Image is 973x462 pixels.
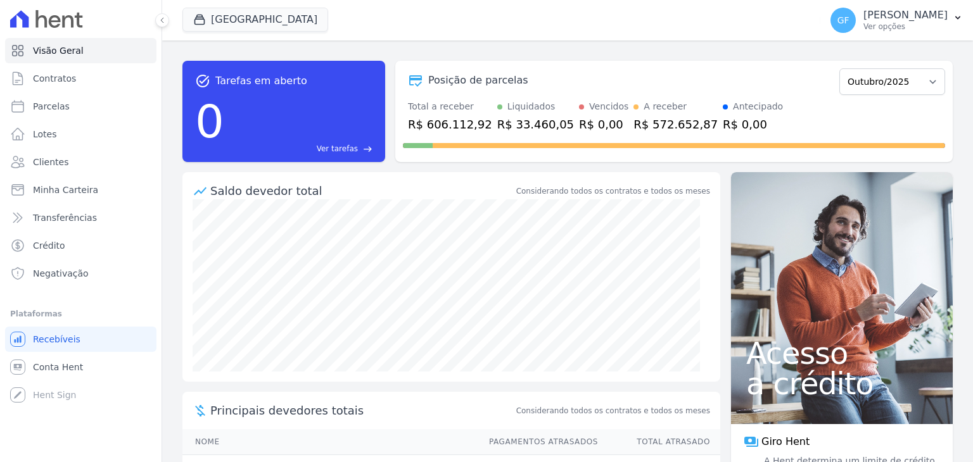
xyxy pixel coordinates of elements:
[317,143,358,154] span: Ver tarefas
[599,429,720,455] th: Total Atrasado
[210,402,514,419] span: Principais devedores totais
[363,144,372,154] span: east
[5,233,156,258] a: Crédito
[33,239,65,252] span: Crédito
[5,94,156,119] a: Parcelas
[182,429,477,455] th: Nome
[5,354,156,380] a: Conta Hent
[5,122,156,147] a: Lotes
[5,205,156,230] a: Transferências
[579,116,628,133] div: R$ 0,00
[589,100,628,113] div: Vencidos
[33,267,89,280] span: Negativação
[644,100,687,113] div: A receber
[33,100,70,113] span: Parcelas
[507,100,556,113] div: Liquidados
[5,66,156,91] a: Contratos
[195,89,224,154] div: 0
[33,156,68,168] span: Clientes
[33,361,83,373] span: Conta Hent
[408,116,492,133] div: R$ 606.112,92
[428,73,528,88] div: Posição de parcelas
[723,116,783,133] div: R$ 0,00
[33,211,97,224] span: Transferências
[215,73,307,89] span: Tarefas em aberto
[761,434,810,449] span: Giro Hent
[195,73,210,89] span: task_alt
[477,429,599,455] th: Pagamentos Atrasados
[5,261,156,286] a: Negativação
[633,116,718,133] div: R$ 572.652,87
[210,182,514,199] div: Saldo devedor total
[516,405,710,416] span: Considerando todos os contratos e todos os meses
[746,368,938,399] span: a crédito
[733,100,783,113] div: Antecipado
[820,3,973,38] button: GF [PERSON_NAME] Ver opções
[5,177,156,203] a: Minha Carteira
[408,100,492,113] div: Total a receber
[10,306,151,322] div: Plataformas
[497,116,574,133] div: R$ 33.460,05
[5,327,156,352] a: Recebíveis
[229,143,372,154] a: Ver tarefas east
[746,338,938,368] span: Acesso
[33,333,80,346] span: Recebíveis
[516,185,710,197] div: Considerando todos os contratos e todos os meses
[33,184,98,196] span: Minha Carteira
[33,44,84,57] span: Visão Geral
[5,38,156,63] a: Visão Geral
[33,128,57,140] span: Lotes
[863,22,948,32] p: Ver opções
[33,72,76,85] span: Contratos
[837,16,849,25] span: GF
[182,8,328,32] button: [GEOGRAPHIC_DATA]
[5,149,156,175] a: Clientes
[863,9,948,22] p: [PERSON_NAME]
